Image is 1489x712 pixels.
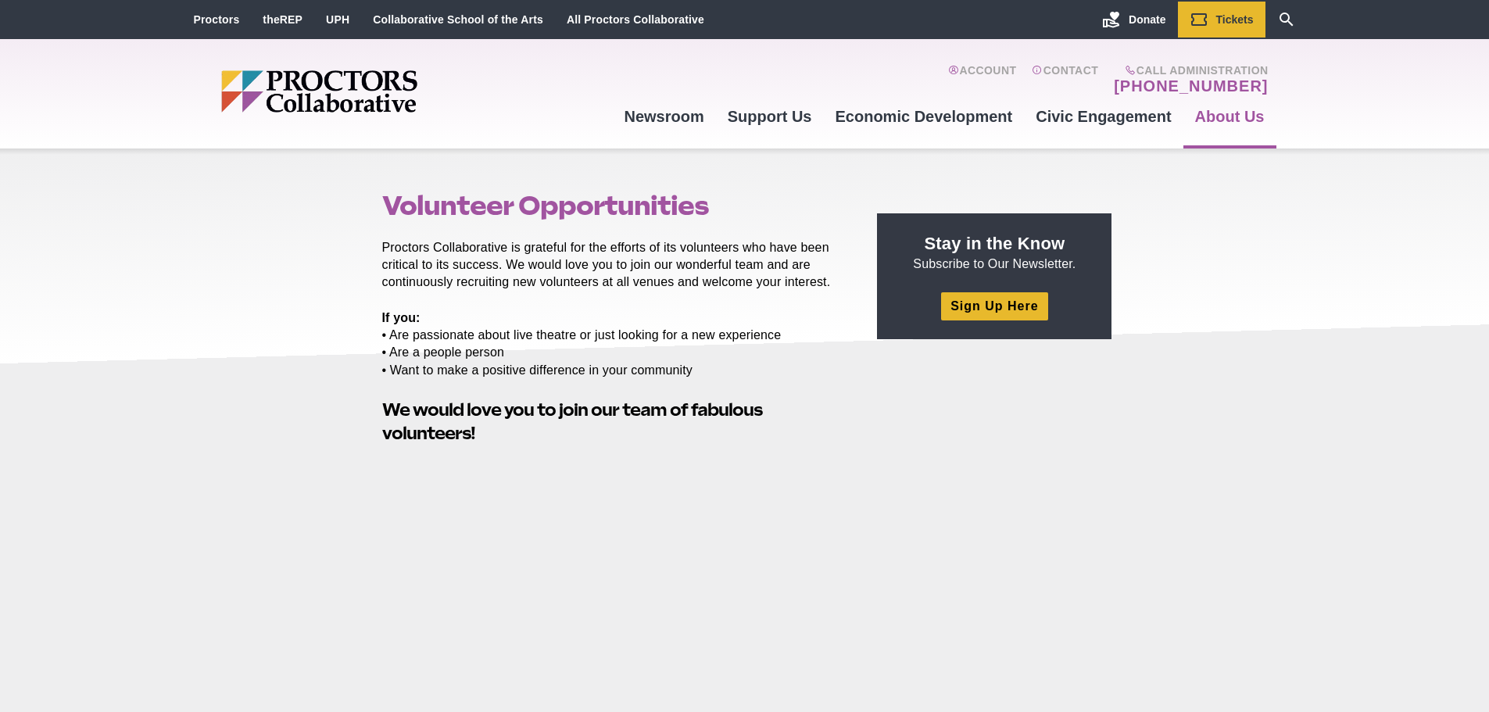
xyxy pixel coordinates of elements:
[824,95,1025,138] a: Economic Development
[382,239,842,291] p: Proctors Collaborative is grateful for the efforts of its volunteers who have been critical to it...
[382,311,421,324] strong: If you:
[1265,2,1308,38] a: Search
[1032,64,1098,95] a: Contact
[373,13,543,26] a: Collaborative School of the Arts
[382,399,762,444] strong: We would love you to join our team of fabulous volunteers
[1178,2,1265,38] a: Tickets
[1114,77,1268,95] a: [PHONE_NUMBER]
[382,309,842,378] p: • Are passionate about live theatre or just looking for a new experience • Are a people person • ...
[1024,95,1183,138] a: Civic Engagement
[263,13,302,26] a: theREP
[326,13,349,26] a: UPH
[194,13,240,26] a: Proctors
[716,95,824,138] a: Support Us
[1109,64,1268,77] span: Call Administration
[382,191,842,220] h1: Volunteer Opportunities
[382,452,842,710] iframe: Volunteer with Proctors Collaborative 2018
[612,95,715,138] a: Newsroom
[1183,95,1276,138] a: About Us
[221,70,538,113] img: Proctors logo
[948,64,1016,95] a: Account
[1129,13,1165,26] span: Donate
[1216,13,1254,26] span: Tickets
[925,234,1065,253] strong: Stay in the Know
[1090,2,1177,38] a: Donate
[567,13,704,26] a: All Proctors Collaborative
[941,292,1047,320] a: Sign Up Here
[896,232,1093,273] p: Subscribe to Our Newsletter.
[382,398,842,446] h2: !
